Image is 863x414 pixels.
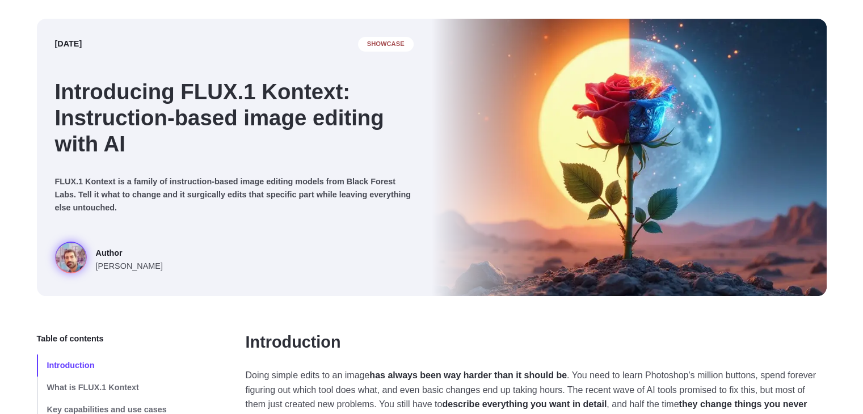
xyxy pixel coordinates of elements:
span: Key capabilities and use cases [47,405,167,414]
span: showcase [358,37,414,52]
a: Introduction [37,354,209,377]
span: What is FLUX.1 Kontext [47,383,139,392]
span: Introduction [47,361,95,370]
a: What is FLUX.1 Kontext [37,377,209,399]
h1: Introducing FLUX.1 Kontext: Instruction-based image editing with AI [55,79,414,157]
a: Introduction [246,332,341,352]
span: Table of contents [37,332,104,345]
strong: has always been way harder than it should be [369,370,567,380]
time: [DATE] [55,37,82,50]
span: [PERSON_NAME] [96,260,163,273]
a: Surreal rose in a desert landscape, split between day and night with the sun and moon aligned beh... [55,242,163,278]
img: Surreal rose in a desert landscape, split between day and night with the sun and moon aligned beh... [432,19,827,296]
strong: describe everything you want in detail [442,399,607,409]
span: Author [96,247,163,260]
p: FLUX.1 Kontext is a family of instruction-based image editing models from Black Forest Labs. Tell... [55,175,414,214]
